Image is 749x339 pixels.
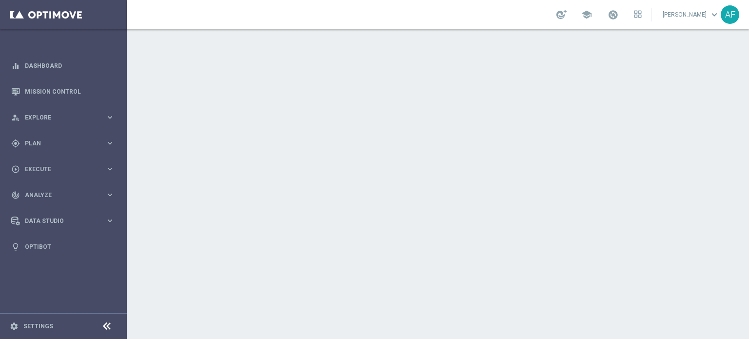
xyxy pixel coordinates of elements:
[11,217,115,225] button: Data Studio keyboard_arrow_right
[105,139,115,148] i: keyboard_arrow_right
[105,164,115,174] i: keyboard_arrow_right
[25,140,105,146] span: Plan
[11,165,115,173] button: play_circle_outline Execute keyboard_arrow_right
[11,191,20,199] i: track_changes
[11,140,115,147] button: gps_fixed Plan keyboard_arrow_right
[25,192,105,198] span: Analyze
[11,242,20,251] i: lightbulb
[662,7,721,22] a: [PERSON_NAME]keyboard_arrow_down
[25,234,115,259] a: Optibot
[11,62,115,70] button: equalizer Dashboard
[11,113,105,122] div: Explore
[25,79,115,104] a: Mission Control
[11,234,115,259] div: Optibot
[11,53,115,79] div: Dashboard
[105,216,115,225] i: keyboard_arrow_right
[11,88,115,96] button: Mission Control
[11,217,105,225] div: Data Studio
[11,191,105,199] div: Analyze
[11,243,115,251] button: lightbulb Optibot
[23,323,53,329] a: Settings
[11,114,115,121] button: person_search Explore keyboard_arrow_right
[11,79,115,104] div: Mission Control
[25,115,105,120] span: Explore
[25,53,115,79] a: Dashboard
[709,9,720,20] span: keyboard_arrow_down
[105,190,115,199] i: keyboard_arrow_right
[11,113,20,122] i: person_search
[11,61,20,70] i: equalizer
[25,166,105,172] span: Execute
[105,113,115,122] i: keyboard_arrow_right
[721,5,739,24] div: AF
[11,165,105,174] div: Execute
[25,218,105,224] span: Data Studio
[11,139,20,148] i: gps_fixed
[581,9,592,20] span: school
[11,191,115,199] button: track_changes Analyze keyboard_arrow_right
[10,322,19,331] i: settings
[11,139,105,148] div: Plan
[11,165,20,174] i: play_circle_outline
